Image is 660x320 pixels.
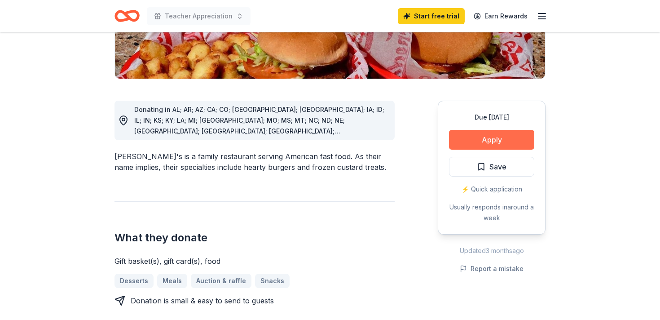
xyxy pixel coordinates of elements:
[114,5,140,27] a: Home
[449,184,534,195] div: ⚡️ Quick application
[157,274,187,288] a: Meals
[489,161,506,173] span: Save
[191,274,251,288] a: Auction & raffle
[398,8,465,24] a: Start free trial
[134,106,384,156] span: Donating in AL; AR; AZ; CA; CO; [GEOGRAPHIC_DATA]; [GEOGRAPHIC_DATA]; IA; ID; IL; IN; KS; KY; LA;...
[449,112,534,123] div: Due [DATE]
[255,274,290,288] a: Snacks
[147,7,251,25] button: Teacher Appreciation
[449,130,534,150] button: Apply
[438,245,546,256] div: Updated 3 months ago
[114,256,395,267] div: Gift basket(s), gift card(s), food
[449,202,534,223] div: Usually responds in around a week
[468,8,533,24] a: Earn Rewards
[460,263,524,274] button: Report a mistake
[165,11,233,22] span: Teacher Appreciation
[114,274,154,288] a: Desserts
[114,151,395,173] div: [PERSON_NAME]'s is a family restaurant serving American fast food. As their name implies, their s...
[131,295,274,306] div: Donation is small & easy to send to guests
[449,157,534,177] button: Save
[114,231,395,245] h2: What they donate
